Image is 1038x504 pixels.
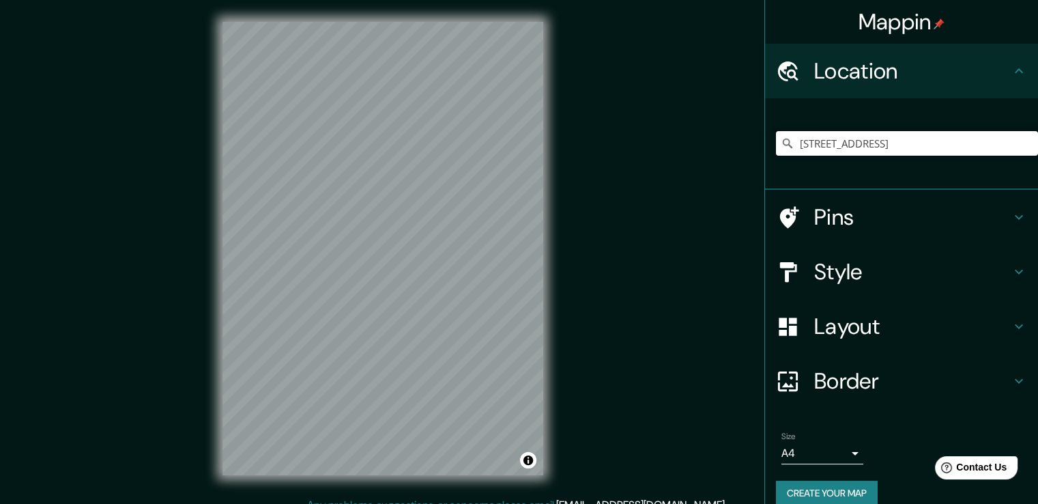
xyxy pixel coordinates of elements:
[814,57,1011,85] h4: Location
[765,190,1038,244] div: Pins
[814,313,1011,340] h4: Layout
[814,258,1011,285] h4: Style
[765,354,1038,408] div: Border
[814,204,1011,231] h4: Pins
[222,22,543,475] canvas: Map
[917,451,1023,489] iframe: Help widget launcher
[934,18,945,29] img: pin-icon.png
[776,131,1038,156] input: Pick your city or area
[814,367,1011,395] h4: Border
[520,452,536,468] button: Toggle attribution
[859,8,945,36] h4: Mappin
[781,443,863,464] div: A4
[765,299,1038,354] div: Layout
[781,431,796,443] label: Size
[765,44,1038,98] div: Location
[765,244,1038,299] div: Style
